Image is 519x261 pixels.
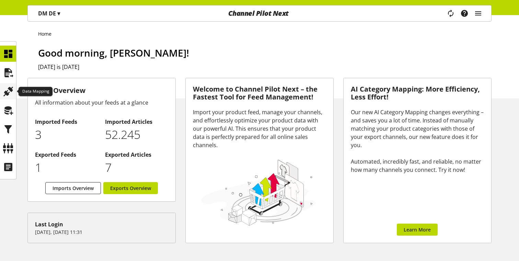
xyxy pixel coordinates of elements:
div: Our new AI Category Mapping changes everything – and saves you a lot of time. Instead of manually... [351,108,484,174]
p: 1 [35,159,98,176]
img: 78e1b9dcff1e8392d83655fcfc870417.svg [200,158,318,227]
a: Learn More [397,224,438,236]
p: DM DE [38,9,60,17]
div: Import your product feed, manage your channels, and effortlessly optimize your product data with ... [193,108,326,149]
a: Imports Overview [45,182,101,194]
h2: Imported Articles [105,118,168,126]
h2: Exported Feeds [35,151,98,159]
div: All information about your feeds at a glance [35,98,168,107]
span: Imports Overview [53,185,94,192]
h3: Feed Overview [35,85,168,96]
h3: Welcome to Channel Pilot Next – the Fastest Tool for Feed Management! [193,85,326,101]
h2: Imported Feeds [35,118,98,126]
span: Exports Overview [110,185,151,192]
span: Learn More [404,226,431,233]
span: Good morning, [PERSON_NAME]! [38,46,189,59]
p: 3 [35,126,98,143]
p: 7 [105,159,168,176]
p: [DATE], [DATE] 11:31 [35,228,168,236]
div: Last Login [35,220,168,228]
p: 52245 [105,126,168,143]
div: Data Mapping [19,87,53,96]
nav: main navigation [27,5,492,22]
h2: Exported Articles [105,151,168,159]
a: Exports Overview [103,182,158,194]
h2: [DATE] is [DATE] [38,63,492,71]
h3: AI Category Mapping: More Efficiency, Less Effort! [351,85,484,101]
span: ▾ [57,10,60,17]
